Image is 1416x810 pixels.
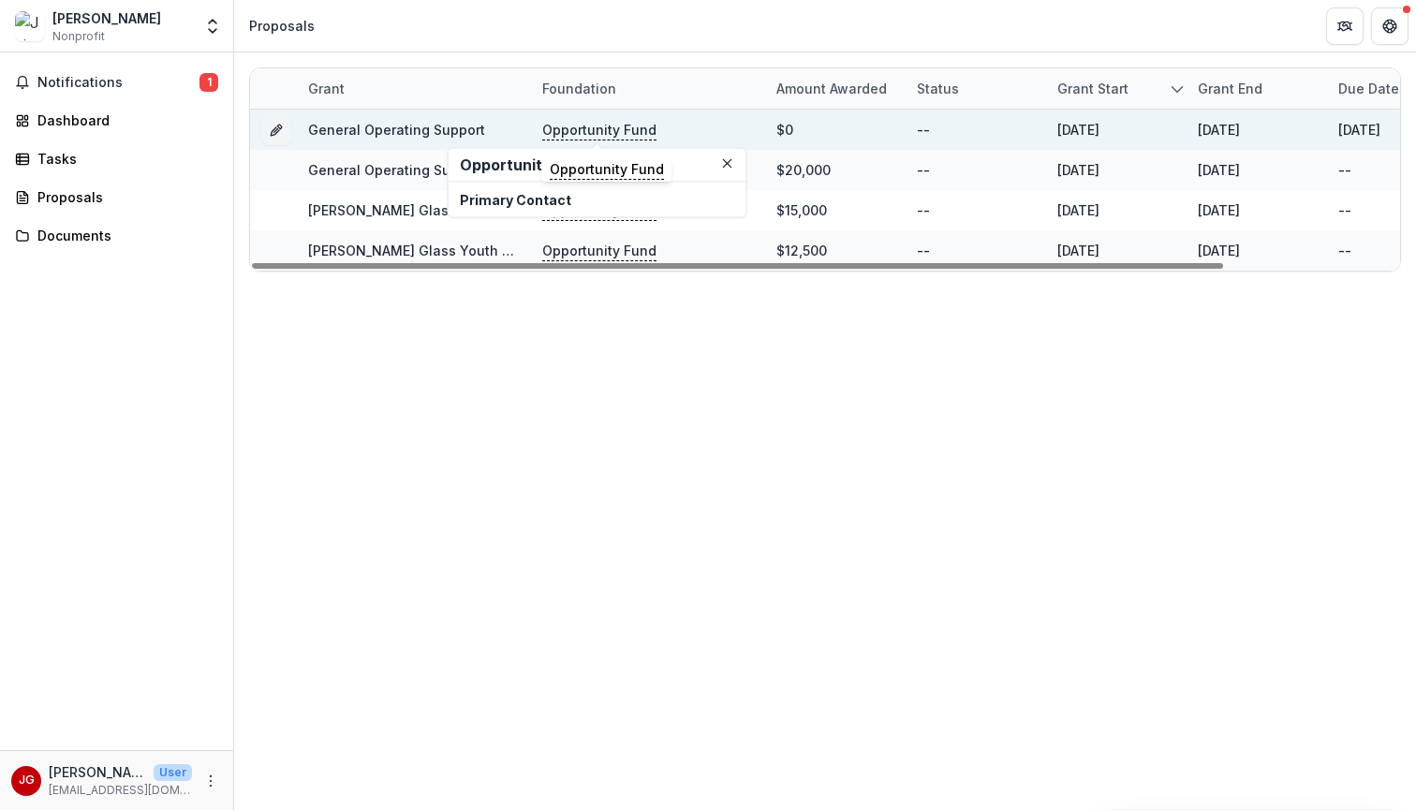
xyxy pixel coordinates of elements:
[37,75,199,91] span: Notifications
[776,200,827,220] div: $15,000
[776,120,793,140] div: $0
[1057,241,1099,260] div: [DATE]
[906,68,1046,109] div: Status
[1327,79,1410,98] div: Due Date
[1338,120,1380,140] div: [DATE]
[7,220,226,251] a: Documents
[1057,120,1099,140] div: [DATE]
[776,160,831,180] div: $20,000
[297,68,531,109] div: Grant
[917,160,930,180] div: --
[199,73,218,92] span: 1
[1198,200,1240,220] div: [DATE]
[242,12,322,39] nav: breadcrumb
[1057,160,1099,180] div: [DATE]
[308,122,485,138] a: General Operating Support
[1198,120,1240,140] div: [DATE]
[1371,7,1409,45] button: Get Help
[460,190,735,210] p: Primary Contact
[1046,68,1187,109] div: Grant start
[765,68,906,109] div: Amount awarded
[1198,160,1240,180] div: [DATE]
[460,156,735,174] h2: Opportunity Fund
[1338,200,1351,220] div: --
[49,762,146,782] p: [PERSON_NAME]
[37,149,211,169] div: Tasks
[531,68,765,109] div: Foundation
[19,774,35,787] div: Jaime Guerrero
[765,79,898,98] div: Amount awarded
[542,241,656,261] p: Opportunity Fund
[297,79,356,98] div: Grant
[52,28,105,45] span: Nonprofit
[7,182,226,213] a: Proposals
[37,110,211,130] div: Dashboard
[716,153,739,175] button: Close
[308,202,456,218] a: [PERSON_NAME] Glass
[531,79,627,98] div: Foundation
[154,764,192,781] p: User
[37,187,211,207] div: Proposals
[917,120,930,140] div: --
[917,200,930,220] div: --
[1187,79,1274,98] div: Grant end
[52,8,161,28] div: [PERSON_NAME]
[37,226,211,245] div: Documents
[15,11,45,41] img: Jaime Guerrero
[7,105,226,136] a: Dashboard
[1057,200,1099,220] div: [DATE]
[1187,68,1327,109] div: Grant end
[308,243,556,258] a: [PERSON_NAME] Glass Youth Program
[199,7,226,45] button: Open entity switcher
[1170,81,1185,96] svg: sorted descending
[1326,7,1364,45] button: Partners
[917,241,930,260] div: --
[1338,241,1351,260] div: --
[1198,241,1240,260] div: [DATE]
[776,241,827,260] div: $12,500
[49,782,192,799] p: [EMAIL_ADDRESS][DOMAIN_NAME]
[1338,160,1351,180] div: --
[7,143,226,174] a: Tasks
[542,120,656,140] p: Opportunity Fund
[7,67,226,97] button: Notifications1
[906,79,970,98] div: Status
[308,162,659,178] a: General Operating Support for [PERSON_NAME] Glass
[1046,79,1140,98] div: Grant start
[249,16,315,36] div: Proposals
[261,115,291,145] button: Grant ae1eb131-6774-4147-89f5-08f865bb3737
[199,770,222,792] button: More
